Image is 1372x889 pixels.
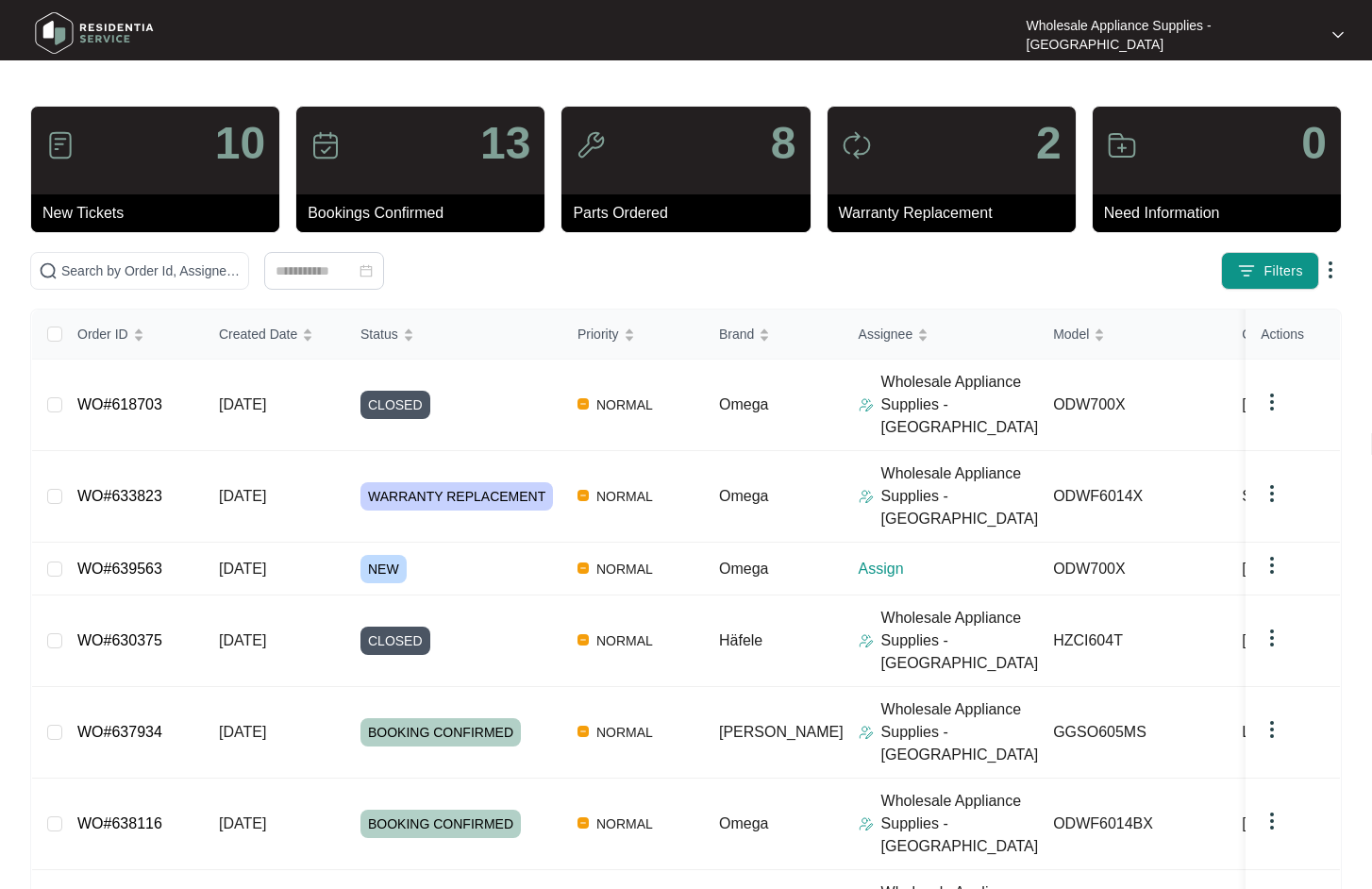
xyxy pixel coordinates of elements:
[576,130,606,160] img: icon
[1242,721,1371,744] span: Lovasoa Andriam...
[577,726,589,737] img: Vercel Logo
[573,202,810,225] p: Parts Ordered
[719,324,754,344] span: Brand
[589,721,661,744] span: NORMAL
[719,396,768,412] span: Omega
[1038,687,1227,779] td: GGSO605MS
[77,488,162,504] a: WO#633823
[360,718,521,746] span: BOOKING CONFIRMED
[881,462,1039,530] p: Wholesale Appliance Supplies - [GEOGRAPHIC_DATA]
[1038,451,1227,543] td: ODWF6014X
[45,130,75,160] img: icon
[345,310,562,360] th: Status
[589,485,661,508] span: NORMAL
[61,260,241,281] input: Search by Order Id, Assignee Name, Customer Name, Brand and Model
[562,310,704,360] th: Priority
[360,391,430,419] span: CLOSED
[480,121,530,166] p: 13
[881,607,1039,675] p: Wholesale Appliance Supplies - [GEOGRAPHIC_DATA]
[1242,324,1338,344] span: Customer Name
[1038,543,1227,595] td: ODW700X
[589,558,661,580] span: NORMAL
[62,310,204,360] th: Order ID
[215,121,265,166] p: 10
[859,816,874,831] img: Assigner Icon
[1242,629,1366,652] span: [PERSON_NAME]
[360,324,398,344] span: Status
[859,558,1039,580] p: Assign
[1301,121,1327,166] p: 0
[859,725,874,740] img: Assigner Icon
[308,202,544,225] p: Bookings Confirmed
[310,130,341,160] img: icon
[1261,482,1283,505] img: dropdown arrow
[577,490,589,501] img: Vercel Logo
[204,310,345,360] th: Created Date
[881,698,1039,766] p: Wholesale Appliance Supplies - [GEOGRAPHIC_DATA]
[1221,252,1319,290] button: filter iconFilters
[771,121,796,166] p: 8
[219,724,266,740] span: [DATE]
[1237,261,1256,280] img: filter icon
[219,396,266,412] span: [DATE]
[839,202,1076,225] p: Warranty Replacement
[1104,202,1341,225] p: Need Information
[1246,310,1340,360] th: Actions
[577,562,589,574] img: Vercel Logo
[1319,259,1342,281] img: dropdown arrow
[577,817,589,829] img: Vercel Logo
[589,813,661,835] span: NORMAL
[1038,595,1227,687] td: HZCI604T
[719,561,768,577] span: Omega
[1027,16,1316,54] p: Wholesale Appliance Supplies - [GEOGRAPHIC_DATA]
[859,324,913,344] span: Assignee
[219,488,266,504] span: [DATE]
[859,489,874,504] img: Assigner Icon
[719,815,768,831] span: Omega
[1332,30,1344,40] img: dropdown arrow
[589,629,661,652] span: NORMAL
[1261,627,1283,649] img: dropdown arrow
[881,790,1039,858] p: Wholesale Appliance Supplies - [GEOGRAPHIC_DATA]
[1242,485,1372,508] span: Sevanna and Lac...
[42,202,279,225] p: New Tickets
[719,724,844,740] span: [PERSON_NAME]
[859,633,874,648] img: Assigner Icon
[77,815,162,831] a: WO#638116
[859,397,874,412] img: Assigner Icon
[1261,718,1283,741] img: dropdown arrow
[360,482,553,511] span: WARRANTY REPLACEMENT
[1038,360,1227,451] td: ODW700X
[1242,558,1366,580] span: [PERSON_NAME]
[719,488,768,504] span: Omega
[577,634,589,646] img: Vercel Logo
[1261,391,1283,413] img: dropdown arrow
[1261,810,1283,832] img: dropdown arrow
[1242,813,1366,835] span: [PERSON_NAME]
[1053,324,1089,344] span: Model
[577,398,589,410] img: Vercel Logo
[577,324,619,344] span: Priority
[704,310,844,360] th: Brand
[219,815,266,831] span: [DATE]
[360,555,407,583] span: NEW
[1263,261,1303,281] span: Filters
[881,371,1039,439] p: Wholesale Appliance Supplies - [GEOGRAPHIC_DATA]
[77,724,162,740] a: WO#637934
[842,130,872,160] img: icon
[1242,394,1366,416] span: [PERSON_NAME]
[589,394,661,416] span: NORMAL
[77,396,162,412] a: WO#618703
[219,324,297,344] span: Created Date
[719,632,762,648] span: Häfele
[1107,130,1137,160] img: icon
[28,5,160,61] img: residentia service logo
[77,324,128,344] span: Order ID
[360,810,521,838] span: BOOKING CONFIRMED
[39,261,58,280] img: search-icon
[1261,554,1283,577] img: dropdown arrow
[77,632,162,648] a: WO#630375
[1038,779,1227,870] td: ODWF6014BX
[844,310,1039,360] th: Assignee
[1036,121,1062,166] p: 2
